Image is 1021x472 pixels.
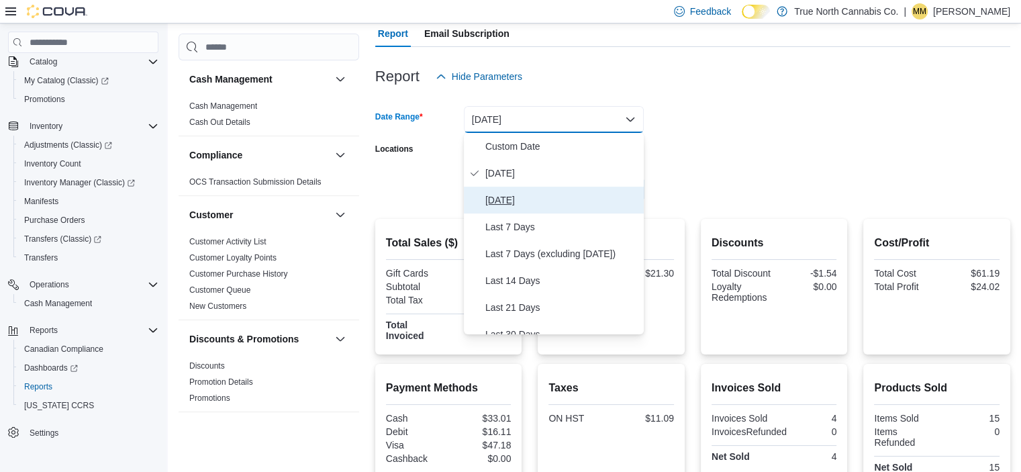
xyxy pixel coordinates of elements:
[189,117,250,127] a: Cash Out Details
[424,20,509,47] span: Email Subscription
[179,174,359,195] div: Compliance
[189,377,253,387] a: Promotion Details
[189,285,250,295] span: Customer Queue
[19,73,158,89] span: My Catalog (Classic)
[19,156,158,172] span: Inventory Count
[712,413,771,424] div: Invoices Sold
[386,235,512,251] h2: Total Sales ($)
[874,235,1000,251] h2: Cost/Profit
[19,250,63,266] a: Transfers
[19,156,87,172] a: Inventory Count
[386,426,446,437] div: Debit
[375,144,414,154] label: Locations
[13,211,164,230] button: Purchase Orders
[189,177,322,187] span: OCS Transaction Submission Details
[24,322,158,338] span: Reports
[13,173,164,192] a: Inventory Manager (Classic)
[13,377,164,396] button: Reports
[378,20,408,47] span: Report
[386,268,446,279] div: Gift Cards
[189,208,330,222] button: Customer
[189,253,277,263] a: Customer Loyalty Points
[13,154,164,173] button: Inventory Count
[375,68,420,85] h3: Report
[485,246,638,262] span: Last 7 Days (excluding [DATE])
[777,268,836,279] div: -$1.54
[19,175,158,191] span: Inventory Manager (Classic)
[940,426,1000,437] div: 0
[24,344,103,355] span: Canadian Compliance
[19,379,158,395] span: Reports
[386,453,446,464] div: Cashback
[712,281,771,303] div: Loyalty Redemptions
[548,380,674,396] h2: Taxes
[13,340,164,359] button: Canadian Compliance
[179,358,359,412] div: Discounts & Promotions
[386,440,446,451] div: Visa
[485,192,638,208] span: [DATE]
[485,138,638,154] span: Custom Date
[386,320,424,341] strong: Total Invoiced
[189,361,225,371] a: Discounts
[777,451,836,462] div: 4
[874,268,934,279] div: Total Cost
[24,158,81,169] span: Inventory Count
[485,273,638,289] span: Last 14 Days
[794,3,898,19] p: True North Cannabis Co.
[24,118,68,134] button: Inventory
[940,413,1000,424] div: 15
[19,193,64,209] a: Manifests
[430,63,528,90] button: Hide Parameters
[451,453,511,464] div: $0.00
[3,321,164,340] button: Reports
[189,332,330,346] button: Discounts & Promotions
[189,236,266,247] span: Customer Activity List
[742,5,770,19] input: Dark Mode
[30,325,58,336] span: Reports
[13,136,164,154] a: Adjustments (Classic)
[19,250,158,266] span: Transfers
[464,106,644,133] button: [DATE]
[451,295,511,305] div: $11.09
[30,428,58,438] span: Settings
[332,331,348,347] button: Discounts & Promotions
[19,231,158,247] span: Transfers (Classic)
[13,294,164,313] button: Cash Management
[912,3,928,19] div: Marissa Milburn
[485,165,638,181] span: [DATE]
[19,397,158,414] span: Washington CCRS
[19,397,99,414] a: [US_STATE] CCRS
[24,277,75,293] button: Operations
[712,451,750,462] strong: Net Sold
[24,234,101,244] span: Transfers (Classic)
[19,295,158,312] span: Cash Management
[189,148,330,162] button: Compliance
[19,341,109,357] a: Canadian Compliance
[189,393,230,403] a: Promotions
[19,91,70,107] a: Promotions
[904,3,906,19] p: |
[777,413,836,424] div: 4
[24,54,62,70] button: Catalog
[189,269,288,279] a: Customer Purchase History
[24,140,112,150] span: Adjustments (Classic)
[712,268,771,279] div: Total Discount
[13,230,164,248] a: Transfers (Classic)
[19,360,83,376] a: Dashboards
[3,275,164,294] button: Operations
[189,101,257,111] a: Cash Management
[179,234,359,320] div: Customer
[189,148,242,162] h3: Compliance
[24,177,135,188] span: Inventory Manager (Classic)
[189,332,299,346] h3: Discounts & Promotions
[451,426,511,437] div: $16.11
[386,413,446,424] div: Cash
[451,281,511,292] div: $85.21
[940,268,1000,279] div: $61.19
[189,301,246,311] a: New Customers
[189,73,273,86] h3: Cash Management
[386,380,512,396] h2: Payment Methods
